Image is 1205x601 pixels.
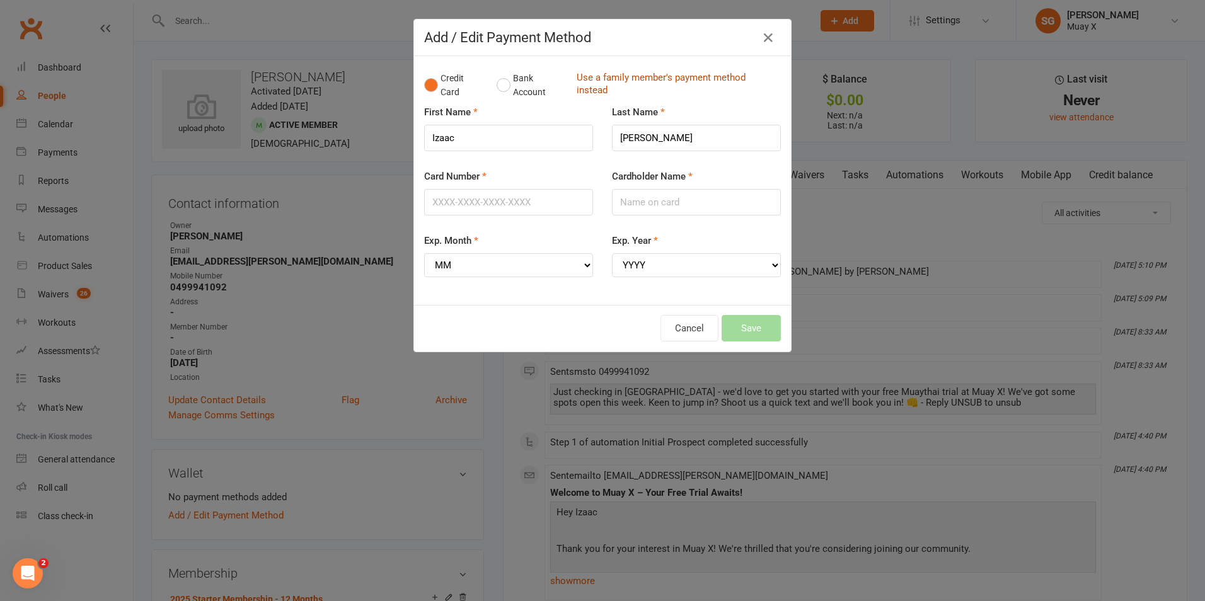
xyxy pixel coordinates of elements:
[424,233,478,248] label: Exp. Month
[660,315,718,341] button: Cancel
[612,169,693,184] label: Cardholder Name
[497,66,567,105] button: Bank Account
[612,105,665,120] label: Last Name
[424,169,487,184] label: Card Number
[612,189,781,215] input: Name on card
[38,558,49,568] span: 2
[424,105,478,120] label: First Name
[424,30,781,45] h4: Add / Edit Payment Method
[577,71,775,100] a: Use a family member's payment method instead
[612,233,658,248] label: Exp. Year
[758,28,778,48] button: Close
[13,558,43,588] iframe: Intercom live chat
[424,66,483,105] button: Credit Card
[424,189,593,215] input: XXXX-XXXX-XXXX-XXXX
